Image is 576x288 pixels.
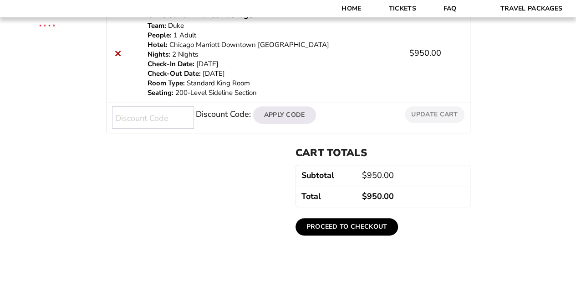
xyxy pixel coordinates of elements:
dt: People: [148,31,172,40]
p: 1 Adult [148,31,398,40]
p: Standard King Room [148,79,398,88]
p: [DATE] [148,59,398,69]
img: CBS Sports Thanksgiving Classic [27,5,67,44]
span: $ [362,170,367,181]
dt: Hotel: [148,40,168,50]
input: Discount Code [112,106,194,129]
span: $ [362,191,367,202]
bdi: 950.00 [362,191,394,202]
p: 200-Level Sideline Section [148,88,398,98]
a: Remove this item [112,47,124,59]
label: Discount Code: [196,109,251,120]
bdi: 950.00 [362,170,394,181]
p: [DATE] [148,69,398,79]
dt: Check-In Date: [148,59,194,69]
th: Total [296,186,357,207]
dt: Seating: [148,88,173,98]
bdi: 950.00 [409,47,441,58]
p: Chicago Marriott Downtown [GEOGRAPHIC_DATA] [148,40,398,50]
dt: Room Type: [148,79,185,88]
th: Subtotal [296,165,357,186]
p: 2 Nights [148,50,398,59]
button: Update cart [405,106,464,122]
p: Duke [148,21,398,31]
dt: Nights: [148,50,170,59]
dt: Check-Out Date: [148,69,201,79]
h2: Cart totals [296,147,470,159]
a: Proceed to checkout [296,218,398,236]
dt: Team: [148,21,166,31]
button: Apply Code [253,106,316,124]
span: $ [409,47,414,58]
